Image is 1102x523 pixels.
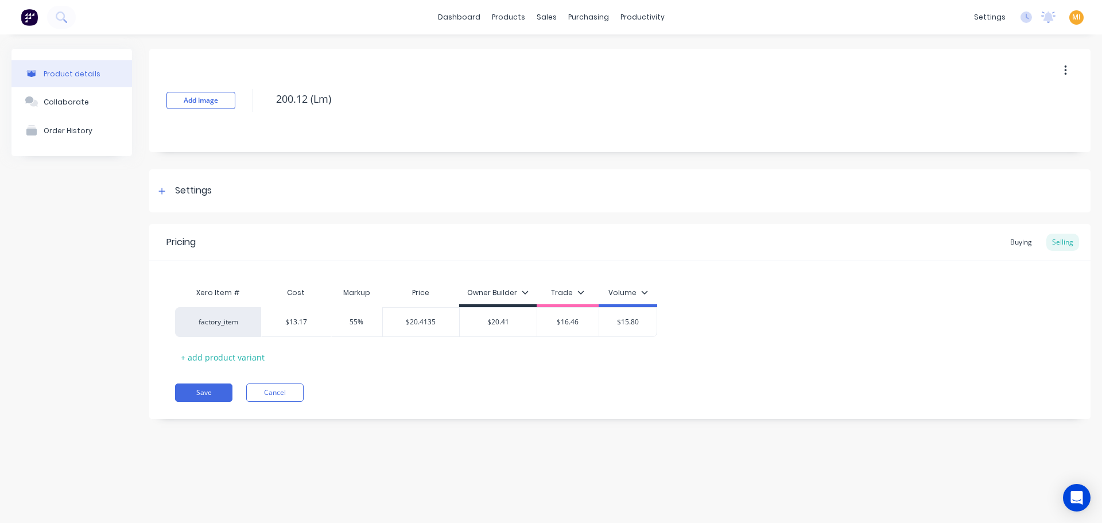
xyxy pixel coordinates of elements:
[537,308,599,336] div: $16.46
[175,307,657,337] div: factory_item$13.1755%$20.4135$20.41$16.46$15.80
[44,98,89,106] div: Collaborate
[1004,234,1038,251] div: Buying
[44,126,92,135] div: Order History
[328,308,385,336] div: 55%
[44,69,100,78] div: Product details
[531,9,562,26] div: sales
[175,281,261,304] div: Xero Item #
[615,9,670,26] div: productivity
[968,9,1011,26] div: settings
[383,308,460,336] div: $20.4135
[551,288,584,298] div: Trade
[261,281,331,304] div: Cost
[270,86,996,113] textarea: 200.12 (Lm)
[11,87,132,116] button: Collaborate
[1072,12,1081,22] span: MI
[608,288,648,298] div: Volume
[382,281,460,304] div: Price
[175,348,270,366] div: + add product variant
[1063,484,1091,512] div: Open Intercom Messenger
[166,92,235,109] button: Add image
[11,60,132,87] button: Product details
[331,281,382,304] div: Markup
[246,383,304,402] button: Cancel
[175,383,232,402] button: Save
[1046,234,1079,251] div: Selling
[11,116,132,145] button: Order History
[166,235,196,249] div: Pricing
[432,9,486,26] a: dashboard
[460,308,537,336] div: $20.41
[21,9,38,26] img: Factory
[467,288,529,298] div: Owner Builder
[175,184,212,198] div: Settings
[262,308,331,336] div: $13.17
[187,317,250,327] div: factory_item
[486,9,531,26] div: products
[562,9,615,26] div: purchasing
[599,308,657,336] div: $15.80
